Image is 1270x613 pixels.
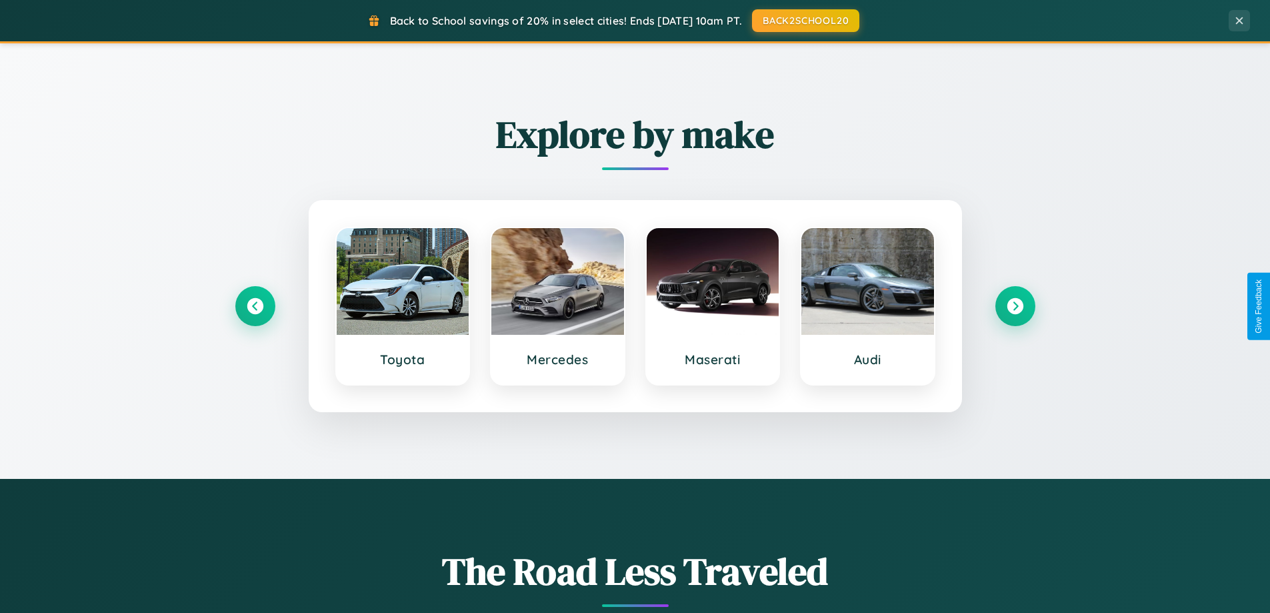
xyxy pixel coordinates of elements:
h1: The Road Less Traveled [235,546,1035,597]
h2: Explore by make [235,109,1035,160]
h3: Mercedes [505,352,611,368]
button: BACK2SCHOOL20 [752,9,859,32]
h3: Audi [815,352,921,368]
div: Give Feedback [1254,279,1263,334]
span: Back to School savings of 20% in select cities! Ends [DATE] 10am PT. [390,14,742,27]
h3: Maserati [660,352,766,368]
h3: Toyota [350,352,456,368]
